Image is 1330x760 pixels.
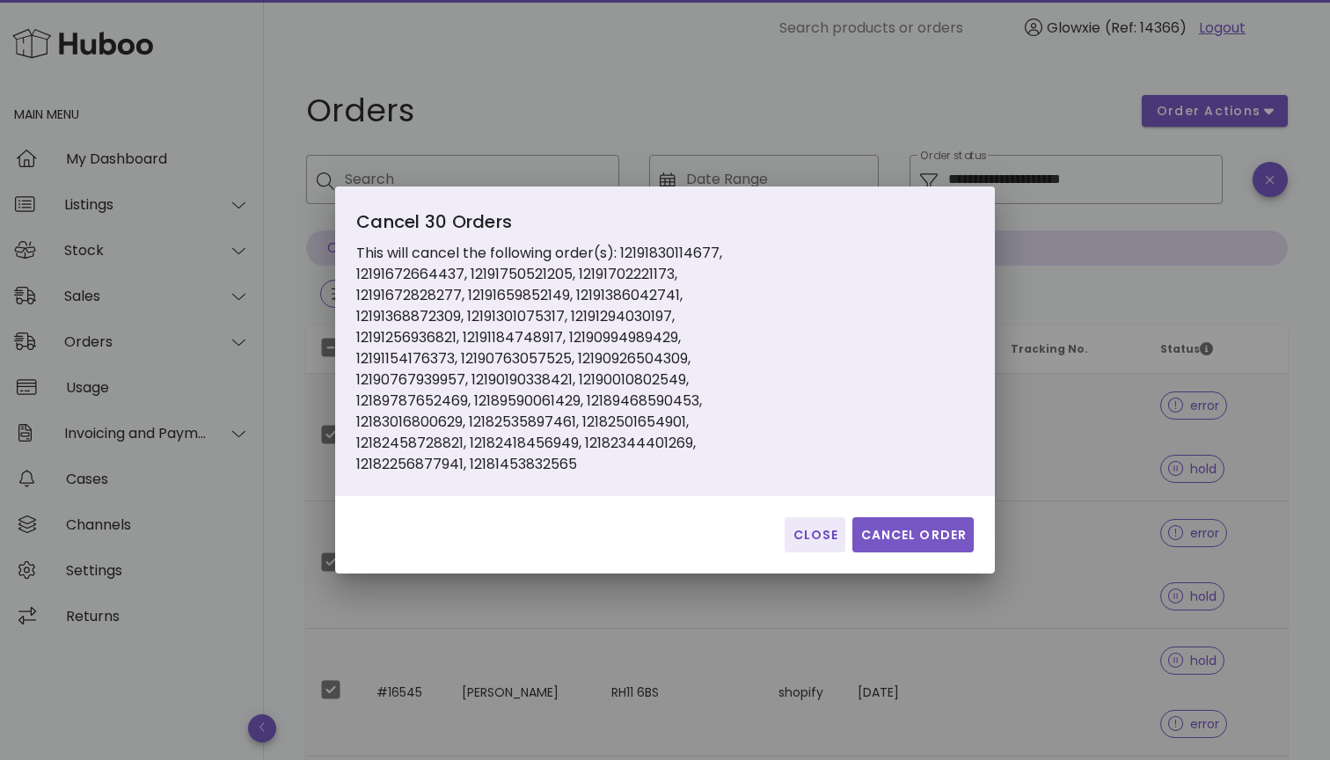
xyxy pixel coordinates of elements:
[792,526,838,544] span: Close
[859,526,967,544] span: Cancel Order
[785,517,845,552] button: Close
[356,208,751,243] div: Cancel 30 Orders
[356,208,751,475] div: This will cancel the following order(s): 12191830114677, 12191672664437, 12191750521205, 12191702...
[852,517,974,552] button: Cancel Order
